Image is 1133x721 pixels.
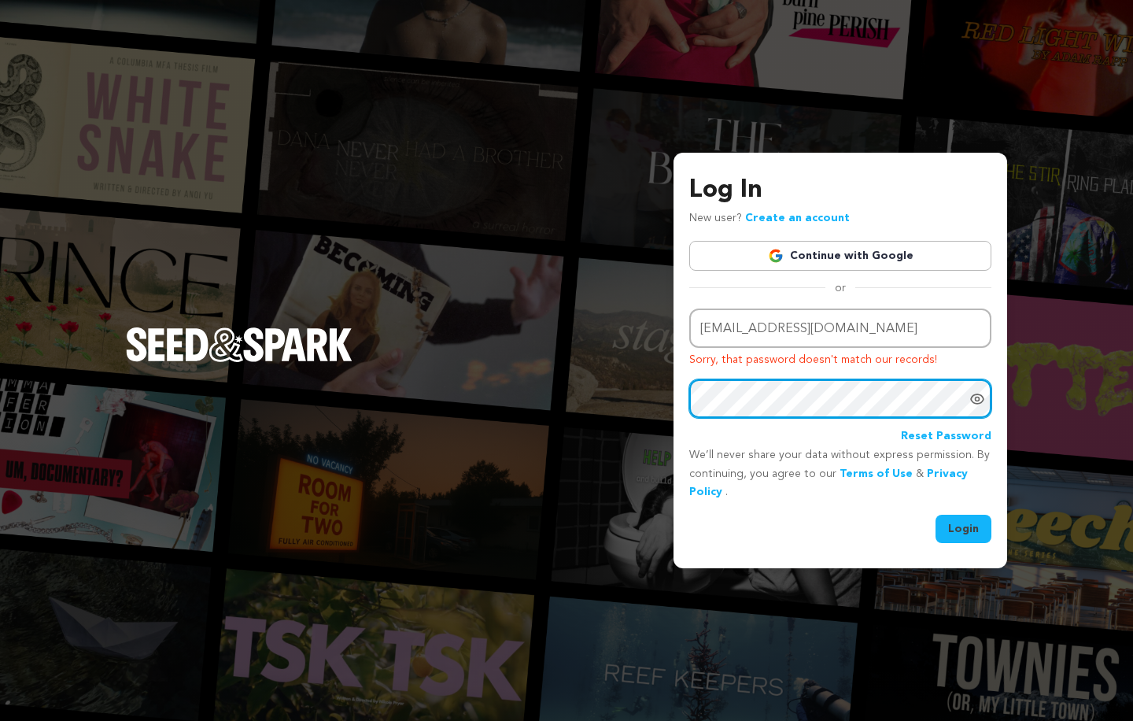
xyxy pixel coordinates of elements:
a: Continue with Google [689,241,991,271]
a: Create an account [745,213,850,224]
p: Sorry, that password doesn't match our records! [689,351,991,370]
input: Email address [689,309,991,349]
img: Google logo [768,248,784,264]
img: Seed&Spark Logo [126,327,352,362]
span: or [825,280,855,296]
button: Login [936,515,991,543]
p: New user? [689,209,850,228]
a: Reset Password [901,427,991,446]
a: Terms of Use [840,468,913,479]
p: We’ll never share your data without express permission. By continuing, you agree to our & . [689,446,991,502]
h3: Log In [689,172,991,209]
a: Show password as plain text. Warning: this will display your password on the screen. [969,391,985,407]
a: Seed&Spark Homepage [126,327,352,394]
